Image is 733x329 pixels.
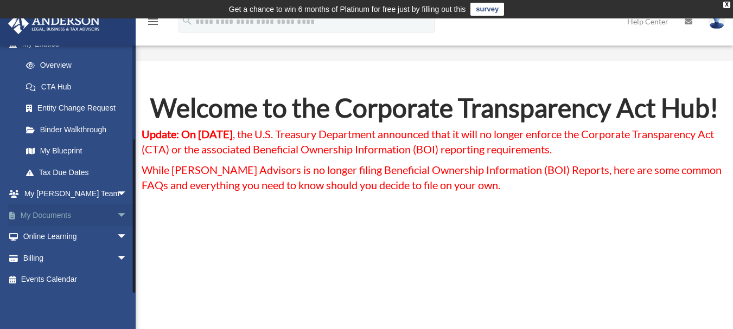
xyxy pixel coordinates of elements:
a: Online Learningarrow_drop_down [8,226,144,248]
span: arrow_drop_down [117,204,138,227]
a: My Documentsarrow_drop_down [8,204,144,226]
a: menu [146,19,160,28]
span: arrow_drop_down [117,226,138,248]
a: CTA Hub [15,76,138,98]
a: Events Calendar [8,269,144,291]
a: My Blueprint [15,140,144,162]
span: arrow_drop_down [117,183,138,205]
span: , the U.S. Treasury Department announced that it will no longer enforce the Corporate Transparenc... [142,127,714,156]
a: Billingarrow_drop_down [8,247,144,269]
strong: Update: On [DATE] [142,127,233,140]
span: arrow_drop_down [117,247,138,269]
img: Anderson Advisors Platinum Portal [5,13,103,34]
div: close [723,2,730,8]
a: survey [470,3,504,16]
img: User Pic [709,14,725,29]
span: While [PERSON_NAME] Advisors is no longer filing Beneficial Ownership Information (BOI) Reports, ... [142,163,722,191]
a: Binder Walkthrough [15,119,144,140]
div: Get a chance to win 6 months of Platinum for free just by filling out this [229,3,466,16]
i: search [181,15,193,27]
a: Overview [15,55,144,76]
a: My [PERSON_NAME] Teamarrow_drop_down [8,183,144,205]
h2: Welcome to the Corporate Transparency Act Hub! [142,95,728,126]
a: Entity Change Request [15,98,144,119]
a: Tax Due Dates [15,162,144,183]
i: menu [146,15,160,28]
